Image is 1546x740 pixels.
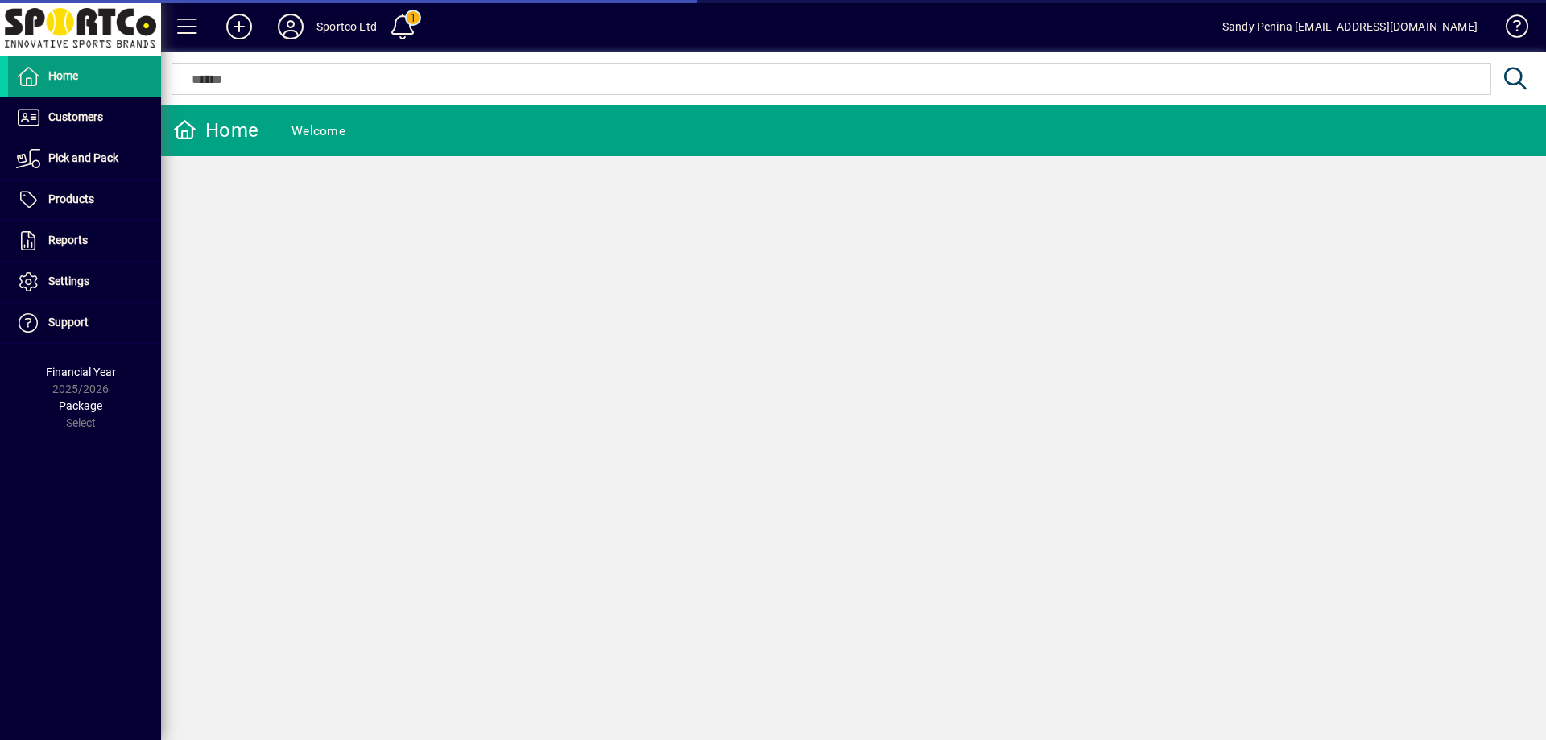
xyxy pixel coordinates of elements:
a: Settings [8,262,161,302]
span: Package [59,399,102,412]
span: Customers [48,110,103,123]
div: Sportco Ltd [316,14,377,39]
div: Home [173,118,258,143]
span: Support [48,316,89,329]
span: Financial Year [46,366,116,378]
button: Add [213,12,265,41]
div: Welcome [291,118,345,144]
a: Pick and Pack [8,138,161,179]
span: Reports [48,234,88,246]
button: Profile [265,12,316,41]
span: Home [48,69,78,82]
span: Settings [48,275,89,287]
div: Sandy Penina [EMAIL_ADDRESS][DOMAIN_NAME] [1222,14,1478,39]
a: Customers [8,97,161,138]
a: Support [8,303,161,343]
span: Pick and Pack [48,151,118,164]
a: Reports [8,221,161,261]
span: Products [48,192,94,205]
a: Knowledge Base [1494,3,1526,56]
a: Products [8,180,161,220]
